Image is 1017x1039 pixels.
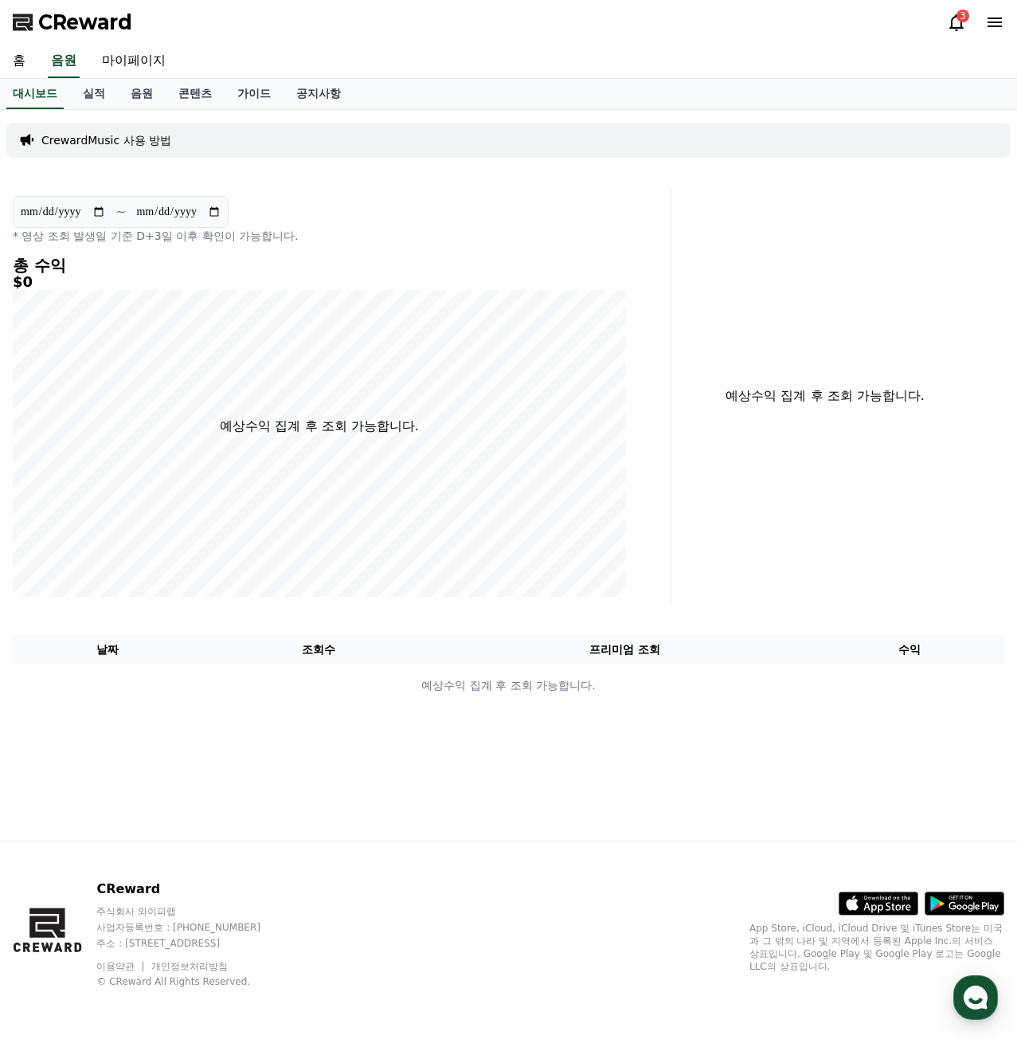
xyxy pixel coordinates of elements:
[201,635,435,665] th: 조회수
[684,386,966,406] p: 예상수익 집계 후 조회 가능합니다.
[13,10,132,35] a: CReward
[956,10,969,22] div: 3
[13,257,626,274] h4: 총 수익
[225,79,284,109] a: 가이드
[151,961,228,972] a: 개인정보처리방침
[947,13,966,32] a: 3
[41,132,171,148] a: CrewardMusic 사용 방법
[89,45,178,78] a: 마이페이지
[96,961,147,972] a: 이용약관
[220,417,418,436] p: 예상수익 집계 후 조회 가능합니다.
[435,635,816,665] th: 프리미엄 조회
[38,10,132,35] span: CReward
[70,79,118,109] a: 실적
[96,921,291,934] p: 사업자등록번호 : [PHONE_NUMBER]
[118,79,166,109] a: 음원
[749,922,1004,973] p: App Store, iCloud, iCloud Drive 및 iTunes Store는 미국과 그 밖의 나라 및 지역에서 등록된 Apple Inc.의 서비스 상표입니다. Goo...
[48,45,80,78] a: 음원
[816,635,1004,665] th: 수익
[13,228,626,244] p: * 영상 조회 발생일 기준 D+3일 이후 확인이 가능합니다.
[96,880,291,899] p: CReward
[6,79,64,109] a: 대시보드
[13,274,626,290] h5: $0
[166,79,225,109] a: 콘텐츠
[115,202,126,222] p: ~
[96,937,291,950] p: 주소 : [STREET_ADDRESS]
[284,79,354,109] a: 공지사항
[14,677,1003,694] p: 예상수익 집계 후 조회 가능합니다.
[96,975,291,988] p: © CReward All Rights Reserved.
[13,635,201,665] th: 날짜
[96,905,291,918] p: 주식회사 와이피랩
